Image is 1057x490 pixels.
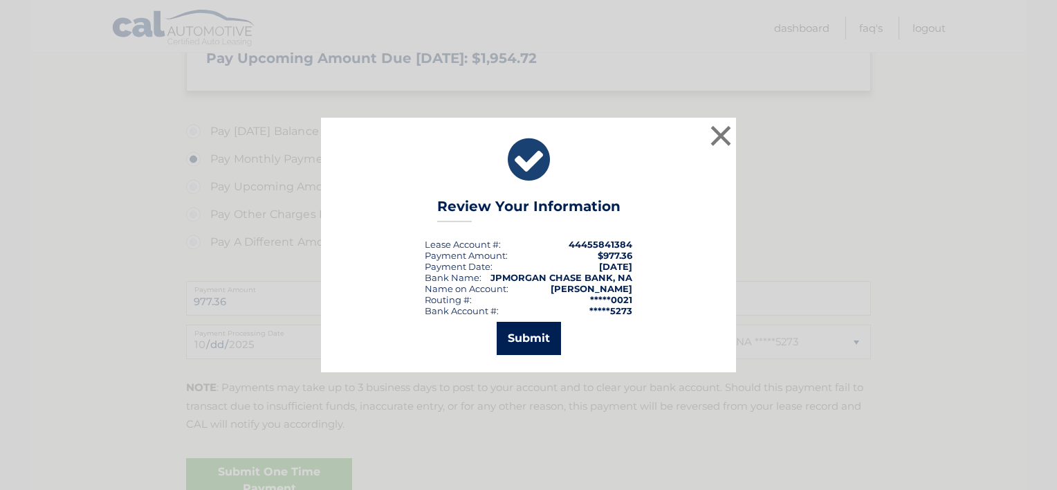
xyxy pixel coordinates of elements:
div: Routing #: [425,294,472,305]
span: [DATE] [599,261,632,272]
span: Payment Date [425,261,490,272]
div: Bank Account #: [425,305,499,316]
div: Payment Amount: [425,250,508,261]
strong: JPMORGAN CHASE BANK, NA [490,272,632,283]
div: : [425,261,493,272]
strong: 44455841384 [569,239,632,250]
strong: [PERSON_NAME] [551,283,632,294]
div: Bank Name: [425,272,481,283]
div: Lease Account #: [425,239,501,250]
span: $977.36 [598,250,632,261]
h3: Review Your Information [437,198,621,222]
button: × [707,122,735,149]
div: Name on Account: [425,283,508,294]
button: Submit [497,322,561,355]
